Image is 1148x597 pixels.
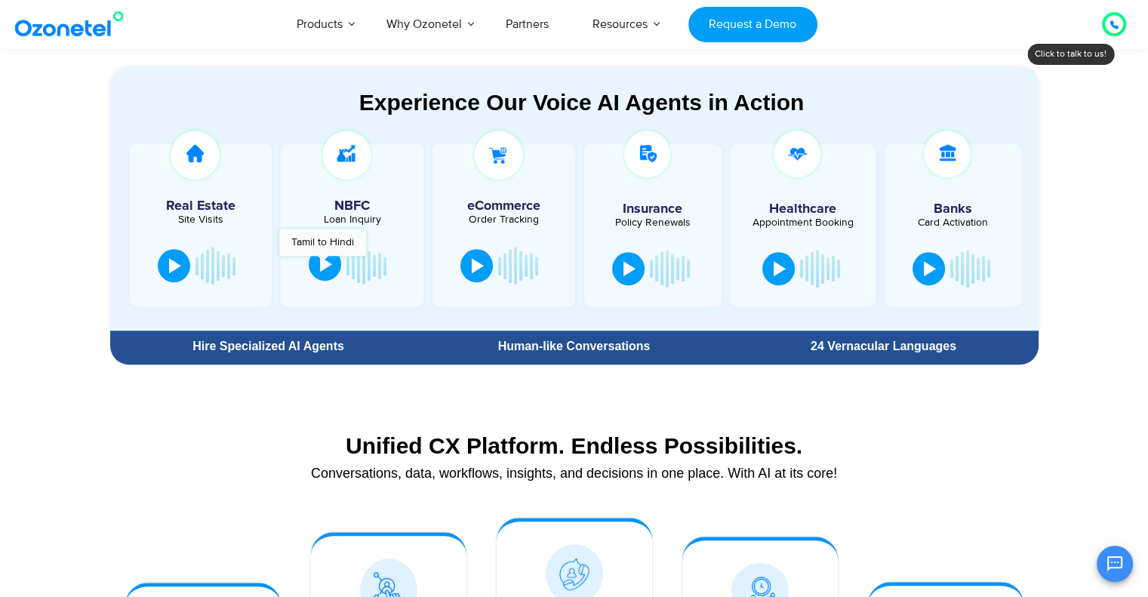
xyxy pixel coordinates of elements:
div: Experience Our Voice AI Agents in Action [125,89,1039,115]
button: Open chat [1097,546,1133,582]
h5: eCommerce [440,199,568,213]
h5: Insurance [592,202,714,216]
div: Conversations, data, workflows, insights, and decisions in one place. With AI at its core! [118,466,1031,480]
div: Appointment Booking [742,217,864,228]
div: Human-like Conversations [426,340,721,352]
h5: Banks [892,202,1014,216]
a: Request a Demo [688,7,817,42]
h5: NBFC [288,199,416,213]
div: 24 Vernacular Languages [736,340,1030,352]
h5: Healthcare [742,202,864,216]
h5: Real Estate [137,199,265,213]
div: Policy Renewals [592,217,714,228]
div: Unified CX Platform. Endless Possibilities. [118,432,1031,459]
div: Loan Inquiry [288,214,416,225]
div: Hire Specialized AI Agents [118,340,420,352]
div: Order Tracking [440,214,568,225]
div: Card Activation [892,217,1014,228]
div: Site Visits [137,214,265,225]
